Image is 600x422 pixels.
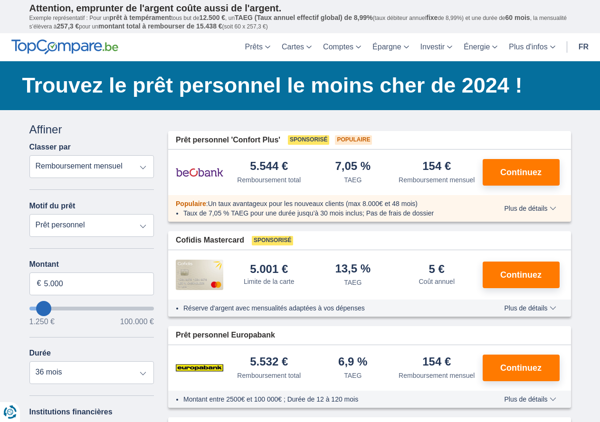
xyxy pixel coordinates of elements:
[503,33,561,61] a: Plus d'infos
[29,2,571,14] p: Attention, emprunter de l'argent coûte aussi de l'argent.
[458,33,503,61] a: Énergie
[504,396,556,403] span: Plus de détails
[29,202,76,210] label: Motif du prêt
[415,33,458,61] a: Investir
[22,71,571,100] h1: Trouvez le prêt personnel le moins cher de 2024 !
[276,33,317,61] a: Cartes
[176,260,223,290] img: pret personnel Cofidis CC
[335,135,372,145] span: Populaire
[399,175,475,185] div: Remboursement mensuel
[29,260,154,269] label: Montant
[288,135,329,145] span: Sponsorisé
[500,168,542,177] span: Continuez
[500,271,542,279] span: Continuez
[429,263,445,275] div: 5 €
[237,371,301,380] div: Remboursement total
[176,356,223,380] img: pret personnel Europabank
[483,355,560,381] button: Continuez
[344,175,362,185] div: TAEG
[344,371,362,380] div: TAEG
[239,33,276,61] a: Prêts
[168,199,484,208] div: :
[399,371,475,380] div: Remboursement mensuel
[200,14,226,21] span: 12.500 €
[120,318,154,326] span: 100.000 €
[497,205,563,212] button: Plus de détails
[504,305,556,311] span: Plus de détails
[176,330,275,341] span: Prêt personnel Europabank
[235,14,372,21] span: TAEG (Taux annuel effectif global) de 8,99%
[483,262,560,288] button: Continuez
[29,408,113,416] label: Institutions financières
[57,22,79,30] span: 257,3 €
[419,277,455,286] div: Coût annuel
[252,236,293,245] span: Sponsorisé
[11,39,118,55] img: TopCompare
[183,208,476,218] li: Taux de 7,05 % TAEG pour une durée jusqu’à 30 mois inclus; Pas de frais de dossier
[237,175,301,185] div: Remboursement total
[176,135,280,146] span: Prêt personnel 'Confort Plus'
[504,205,556,212] span: Plus de détails
[29,307,154,310] input: wantToBorrow
[176,200,206,207] span: Populaire
[497,304,563,312] button: Plus de détails
[29,122,154,138] div: Affiner
[338,356,367,369] div: 6,9 %
[335,263,371,276] div: 13,5 %
[29,143,71,151] label: Classer par
[109,14,171,21] span: prêt à tempérament
[29,318,55,326] span: 1.250 €
[176,235,244,246] span: Cofidis Mastercard
[250,263,288,275] div: 5.001 €
[505,14,530,21] span: 60 mois
[183,303,476,313] li: Réserve d'argent avec mensualités adaptées à vos dépenses
[497,395,563,403] button: Plus de détails
[317,33,367,61] a: Comptes
[422,160,451,173] div: 154 €
[208,200,418,207] span: Un taux avantageux pour les nouveaux clients (max 8.000€ et 48 mois)
[250,160,288,173] div: 5.544 €
[500,364,542,372] span: Continuez
[37,278,41,289] span: €
[29,14,571,31] p: Exemple représentatif : Pour un tous but de , un (taux débiteur annuel de 8,99%) et une durée de ...
[29,349,51,357] label: Durée
[98,22,222,30] span: montant total à rembourser de 15.438 €
[573,33,594,61] a: fr
[344,278,362,287] div: TAEG
[426,14,438,21] span: fixe
[183,394,476,404] li: Montant entre 2500€ et 100 000€ ; Durée de 12 à 120 mois
[176,160,223,184] img: pret personnel Beobank
[335,160,371,173] div: 7,05 %
[250,356,288,369] div: 5.532 €
[244,277,295,286] div: Limite de la carte
[367,33,415,61] a: Épargne
[483,159,560,186] button: Continuez
[422,356,451,369] div: 154 €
